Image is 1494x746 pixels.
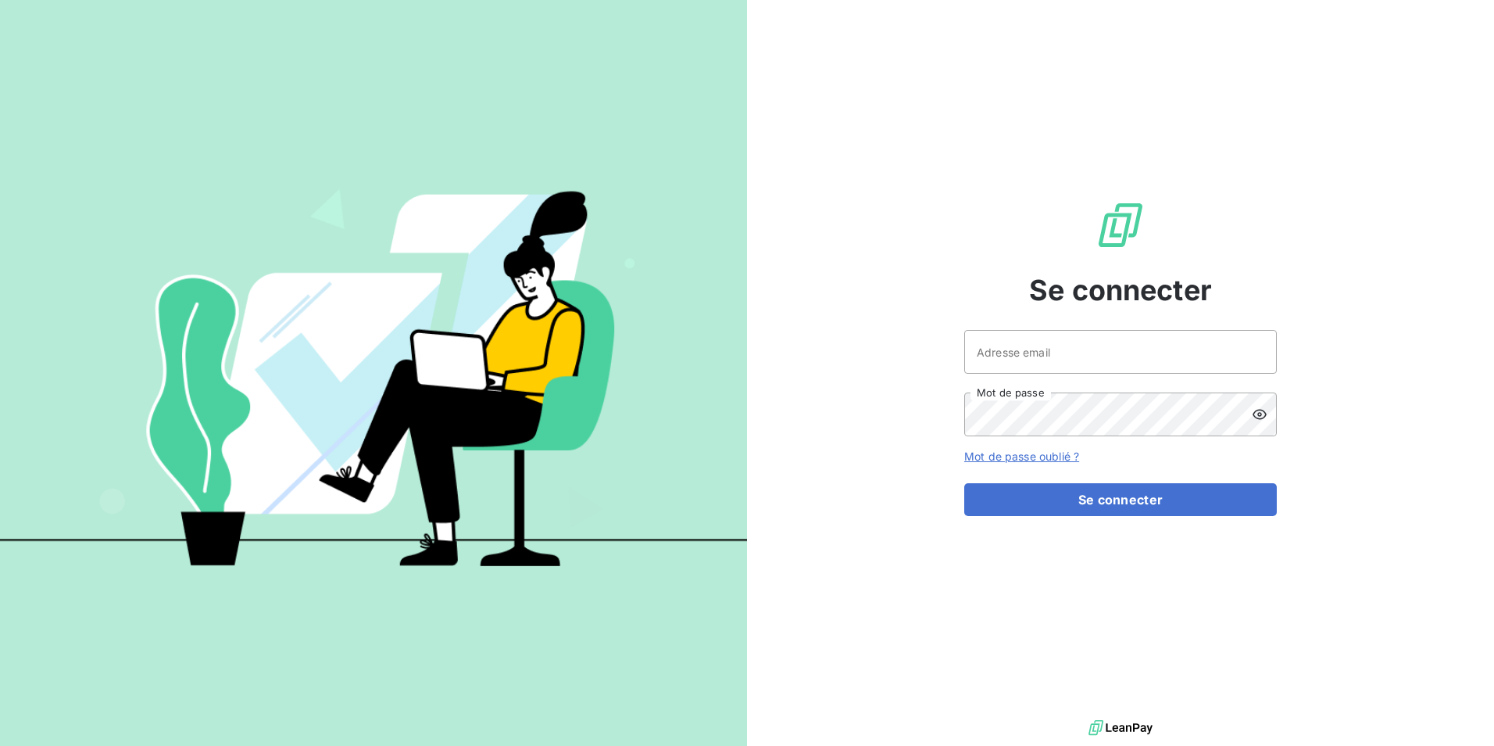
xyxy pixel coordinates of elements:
[1088,716,1153,740] img: logo
[964,483,1277,516] button: Se connecter
[1095,200,1146,250] img: Logo LeanPay
[1029,269,1212,311] span: Se connecter
[964,450,1079,463] a: Mot de passe oublié ?
[964,330,1277,374] input: placeholder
